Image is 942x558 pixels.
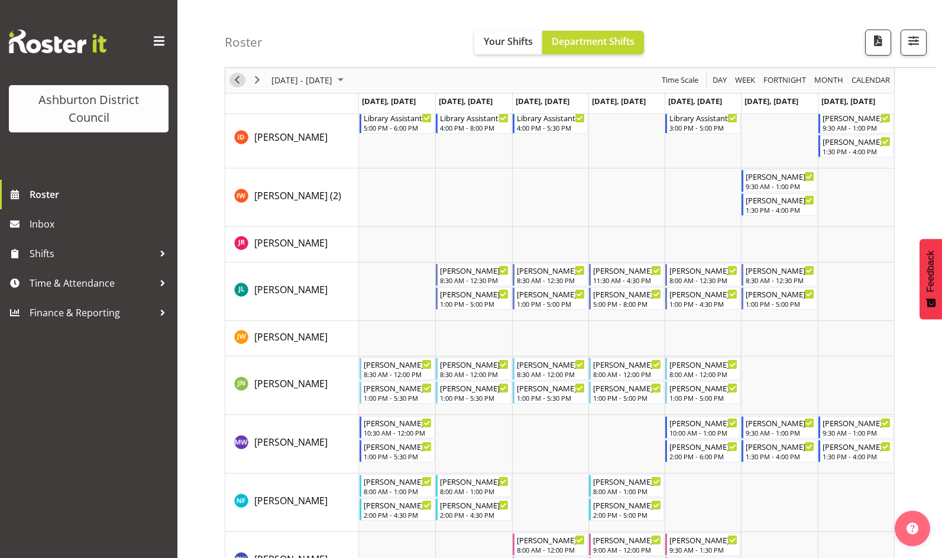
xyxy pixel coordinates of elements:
a: [PERSON_NAME] [254,494,328,508]
div: [PERSON_NAME] [364,499,432,511]
a: [PERSON_NAME] [254,435,328,449]
div: [PERSON_NAME] [823,417,891,429]
div: Phoebe Wang"s event - Phoebe Wang Begin From Friday, September 5, 2025 at 9:30:00 AM GMT+12:00 En... [665,533,740,556]
span: [DATE], [DATE] [668,96,722,106]
div: [PERSON_NAME] [364,475,432,487]
div: Jonathan Nixon"s event - Jonathan Nixon Begin From Tuesday, September 2, 2025 at 1:00:00 PM GMT+1... [436,381,511,404]
div: [PERSON_NAME] [593,358,661,370]
div: 1:00 PM - 5:30 PM [364,393,432,403]
div: 1:00 PM - 5:00 PM [517,299,585,309]
div: Isabel Wang (2)"s event - Isabel Wang Begin From Saturday, September 6, 2025 at 9:30:00 AM GMT+12... [742,170,817,192]
div: 5:00 PM - 6:00 PM [364,123,432,132]
div: 4:00 PM - 8:00 PM [440,123,508,132]
td: Jonathan Nixon resource [225,356,359,415]
div: 9:30 AM - 1:00 PM [823,428,891,437]
div: 9:30 AM - 1:00 PM [823,123,891,132]
button: Month [850,73,892,88]
div: [PERSON_NAME] [746,288,814,300]
div: [PERSON_NAME] [364,417,432,429]
span: Your Shifts [484,35,533,48]
span: Time & Attendance [30,274,154,292]
div: Jay Ladhu"s event - Jay Ladhu Begin From Tuesday, September 2, 2025 at 8:30:00 AM GMT+12:00 Ends ... [436,264,511,286]
div: Library Assistant - After School [364,112,432,124]
button: Time Scale [660,73,701,88]
div: 8:00 AM - 1:00 PM [440,486,508,496]
div: 1:00 PM - 5:30 PM [440,393,508,403]
div: 3:00 PM - 5:00 PM [669,123,737,132]
span: Finance & Reporting [30,304,154,322]
div: [PERSON_NAME] [364,382,432,394]
div: 1:30 PM - 4:00 PM [746,205,814,215]
div: Jay Ladhu"s event - Jay Ladhu Begin From Saturday, September 6, 2025 at 8:30:00 AM GMT+12:00 Ends... [742,264,817,286]
div: 1:00 PM - 5:30 PM [364,452,432,461]
div: [PERSON_NAME] [823,440,891,452]
div: 2:00 PM - 6:00 PM [669,452,737,461]
a: [PERSON_NAME] [254,283,328,297]
span: calendar [850,73,891,88]
div: Jay Ladhu"s event - Jay Ladhu Begin From Thursday, September 4, 2025 at 11:30:00 AM GMT+12:00 End... [589,264,664,286]
div: [PERSON_NAME] [669,534,737,546]
div: 8:30 AM - 12:00 PM [517,369,585,379]
div: Jay Ladhu"s event - Jay Ladhu Begin From Wednesday, September 3, 2025 at 8:30:00 AM GMT+12:00 End... [513,264,588,286]
div: Isaac Dunne"s event - Isaac Dunne Begin From Sunday, September 7, 2025 at 9:30:00 AM GMT+12:00 En... [818,111,894,134]
div: 8:00 AM - 1:00 PM [364,486,432,496]
div: Jonathan Nixon"s event - Jonathan Nixon Begin From Wednesday, September 3, 2025 at 1:00:00 PM GMT... [513,381,588,404]
button: Timeline Month [812,73,846,88]
div: 1:00 PM - 5:00 PM [746,299,814,309]
div: [PERSON_NAME] [593,288,661,300]
span: Roster [30,186,171,203]
span: [DATE], [DATE] [362,96,416,106]
div: 8:30 AM - 12:00 PM [440,369,508,379]
div: Jonathan Nixon"s event - Jonathan Nixon Begin From Tuesday, September 2, 2025 at 8:30:00 AM GMT+1... [436,358,511,380]
button: Your Shifts [474,31,542,54]
div: 8:30 AM - 12:00 PM [364,369,432,379]
span: [DATE], [DATE] [744,96,798,106]
button: September 2025 [270,73,349,88]
div: [PERSON_NAME] [517,264,585,276]
div: Isaac Dunne"s event - Library Assistant - After School Begin From Tuesday, September 2, 2025 at 4... [436,111,511,134]
div: 2:00 PM - 4:30 PM [364,510,432,520]
div: Jonathan Nixon"s event - Jonathan Nixon Begin From Friday, September 5, 2025 at 1:00:00 PM GMT+12... [665,381,740,404]
div: Matthew Wong"s event - Matthew Wong Begin From Friday, September 5, 2025 at 10:00:00 AM GMT+12:00... [665,416,740,439]
td: Nicky Farrell-Tully resource [225,473,359,532]
div: [PERSON_NAME] [669,288,737,300]
div: [PERSON_NAME] [440,499,508,511]
div: [PERSON_NAME] [746,440,814,452]
div: Nicky Farrell-Tully"s event - Nicky Farrell-Tully Begin From Thursday, September 4, 2025 at 8:00:... [589,475,664,497]
span: [DATE] - [DATE] [270,73,334,88]
div: 2:00 PM - 5:00 PM [593,510,661,520]
div: 1:00 PM - 5:00 PM [593,393,661,403]
div: 8:00 AM - 12:30 PM [669,275,737,285]
div: Jonathan Nixon"s event - Jonathan Nixon Begin From Monday, September 1, 2025 at 1:00:00 PM GMT+12... [360,381,435,404]
div: Library Assistant - After School [440,112,508,124]
div: Matthew Wong"s event - Matthew Wong Begin From Friday, September 5, 2025 at 2:00:00 PM GMT+12:00 ... [665,440,740,462]
div: September 01 - 07, 2025 [267,68,351,93]
div: 4:00 PM - 5:30 PM [517,123,585,132]
button: Timeline Week [733,73,758,88]
div: 8:00 AM - 12:00 PM [669,369,737,379]
div: [PERSON_NAME] [669,417,737,429]
td: Isaac Dunne resource [225,110,359,168]
button: Feedback - Show survey [920,239,942,319]
button: Next [250,73,266,88]
button: Download a PDF of the roster according to the set date range. [865,30,891,56]
span: [PERSON_NAME] [254,131,328,144]
div: Nicky Farrell-Tully"s event - Nicky Farrell-Tully Begin From Tuesday, September 2, 2025 at 8:00:0... [436,475,511,497]
td: Jill Watson resource [225,321,359,356]
button: Timeline Day [711,73,729,88]
div: Jay Ladhu"s event - Jay Ladhu Begin From Friday, September 5, 2025 at 1:00:00 PM GMT+12:00 Ends A... [665,287,740,310]
div: 9:30 AM - 1:00 PM [746,428,814,437]
div: 8:00 AM - 12:00 PM [593,369,661,379]
div: [PERSON_NAME] [669,358,737,370]
button: Filter Shifts [901,30,927,56]
div: [PERSON_NAME] [440,475,508,487]
div: 8:30 AM - 12:30 PM [746,275,814,285]
span: Inbox [30,215,171,233]
div: Ashburton District Council [21,91,157,126]
span: [DATE], [DATE] [439,96,493,106]
div: [PERSON_NAME] [669,382,737,394]
div: Phoebe Wang"s event - Phoebe Wang Begin From Wednesday, September 3, 2025 at 8:00:00 AM GMT+12:00... [513,533,588,556]
div: 10:30 AM - 12:00 PM [364,428,432,437]
div: Matthew Wong"s event - Matthew Wong Begin From Sunday, September 7, 2025 at 1:30:00 PM GMT+12:00 ... [818,440,894,462]
div: 8:00 AM - 12:00 PM [517,545,585,554]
